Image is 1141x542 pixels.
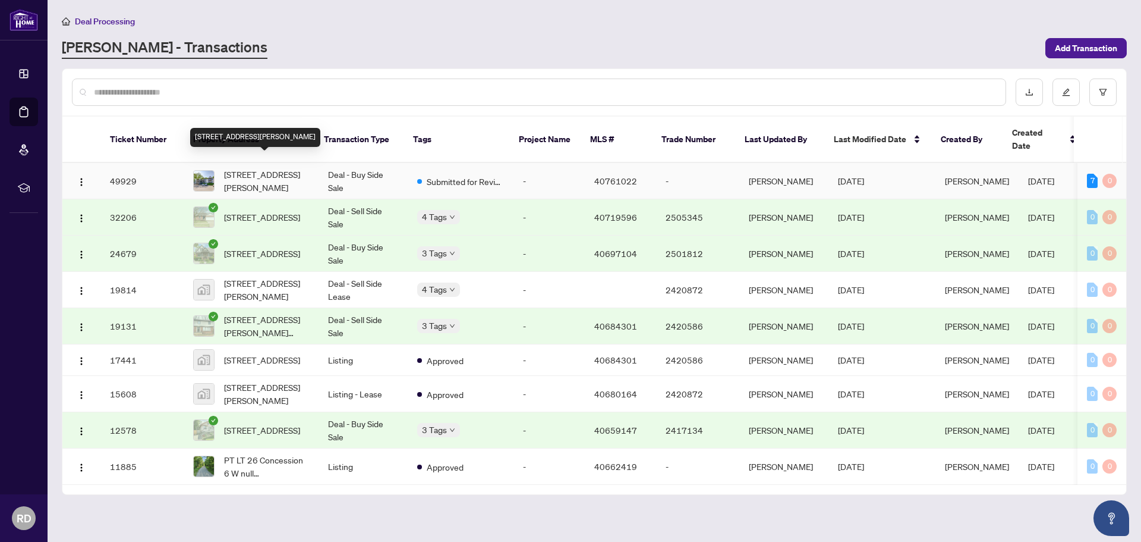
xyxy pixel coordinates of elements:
span: [PERSON_NAME] [945,389,1009,399]
span: Created Date [1012,126,1062,152]
div: 0 [1087,246,1098,261]
button: Logo [72,171,91,190]
td: Deal - Sell Side Sale [319,308,408,344]
span: [STREET_ADDRESS][PERSON_NAME] [224,277,309,303]
span: [DATE] [838,389,864,399]
div: 0 [1102,246,1117,261]
img: Logo [77,322,86,332]
td: 19131 [100,308,184,344]
span: [STREET_ADDRESS] [224,247,300,260]
img: thumbnail-img [194,316,214,336]
button: Logo [72,421,91,440]
span: [PERSON_NAME] [945,176,1009,186]
span: Approved [427,460,464,474]
td: 2420872 [656,376,739,412]
td: 15608 [100,376,184,412]
td: - [513,236,585,272]
span: 3 Tags [422,319,447,333]
span: [DATE] [1028,212,1054,223]
span: 40684301 [594,355,637,365]
td: - [513,308,585,344]
td: [PERSON_NAME] [739,376,828,412]
span: [DATE] [1028,321,1054,331]
td: [PERSON_NAME] [739,163,828,199]
span: [DATE] [1028,461,1054,472]
td: 2420586 [656,308,739,344]
span: 40697104 [594,248,637,259]
td: [PERSON_NAME] [739,412,828,449]
td: - [656,163,739,199]
span: [STREET_ADDRESS][PERSON_NAME] [224,381,309,407]
td: - [513,199,585,236]
td: - [513,376,585,412]
td: 2417134 [656,412,739,449]
div: 0 [1087,319,1098,333]
button: Open asap [1093,500,1129,536]
span: 4 Tags [422,210,447,224]
td: 11885 [100,449,184,485]
td: [PERSON_NAME] [739,344,828,376]
span: [DATE] [1028,355,1054,365]
span: [DATE] [838,248,864,259]
span: download [1025,88,1033,96]
img: Logo [77,177,86,187]
td: 24679 [100,236,184,272]
span: Submitted for Review [427,175,504,188]
span: 40719596 [594,212,637,223]
span: 4 Tags [422,283,447,296]
button: download [1016,79,1043,106]
button: Logo [72,208,91,227]
img: logo [10,9,38,31]
span: 40662419 [594,461,637,472]
td: - [656,449,739,485]
span: check-circle [209,416,218,425]
td: - [513,412,585,449]
span: PT LT 26 Concession 6 W null [GEOGRAPHIC_DATA] ON N1R 5S2 [GEOGRAPHIC_DATA], [GEOGRAPHIC_DATA], O... [224,453,309,480]
td: 2505345 [656,199,739,236]
span: Last Modified Date [834,133,906,146]
span: [PERSON_NAME] [945,321,1009,331]
div: 0 [1102,174,1117,188]
span: [DATE] [1028,248,1054,259]
img: thumbnail-img [194,350,214,370]
th: Tags [404,117,509,163]
th: MLS # [581,117,652,163]
span: [DATE] [1028,425,1054,436]
td: [PERSON_NAME] [739,449,828,485]
span: [DATE] [838,321,864,331]
div: 0 [1102,459,1117,474]
button: Logo [72,244,91,263]
div: 0 [1102,210,1117,224]
th: Created By [931,117,1003,163]
td: [PERSON_NAME] [739,272,828,308]
div: 0 [1102,353,1117,367]
td: Deal - Sell Side Lease [319,272,408,308]
div: 0 [1087,353,1098,367]
span: down [449,250,455,256]
span: [DATE] [838,355,864,365]
span: [PERSON_NAME] [945,425,1009,436]
span: [STREET_ADDRESS] [224,211,300,224]
span: [STREET_ADDRESS] [224,424,300,437]
img: Logo [77,390,86,400]
span: down [449,287,455,293]
img: thumbnail-img [194,243,214,264]
span: filter [1099,88,1107,96]
span: down [449,323,455,329]
td: Deal - Buy Side Sale [319,236,408,272]
button: Logo [72,350,91,369]
img: thumbnail-img [194,207,214,227]
div: 0 [1087,387,1098,401]
span: [PERSON_NAME] [945,461,1009,472]
td: - [513,272,585,308]
button: Logo [72,317,91,336]
span: [STREET_ADDRESS][PERSON_NAME][PERSON_NAME] [224,313,309,339]
th: Property Address [184,117,314,163]
td: 12578 [100,412,184,449]
th: Project Name [509,117,581,163]
td: Deal - Buy Side Sale [319,412,408,449]
span: [DATE] [838,461,864,472]
img: Logo [77,427,86,436]
th: Created Date [1003,117,1086,163]
div: 7 [1087,174,1098,188]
